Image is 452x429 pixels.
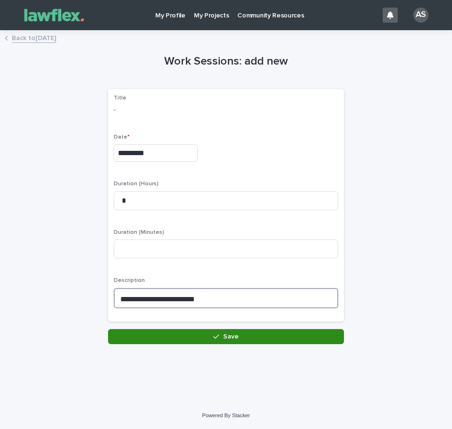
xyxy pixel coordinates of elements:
a: Back to[DATE] [12,32,56,43]
span: Duration (Hours) [114,181,159,187]
img: Gnvw4qrBSHOAfo8VMhG6 [19,6,90,25]
a: Powered By Stacker [202,412,250,418]
h1: Work Sessions: add new [108,55,344,68]
span: Description [114,278,145,283]
p: - [114,105,338,115]
span: Date [114,134,130,140]
span: Duration (Minutes) [114,230,164,235]
span: Save [223,333,239,340]
div: AS [413,8,428,23]
button: Save [108,329,344,344]
span: Title [114,95,126,101]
